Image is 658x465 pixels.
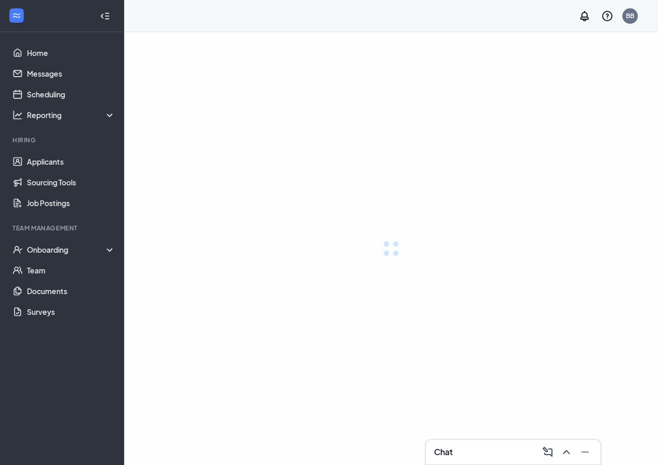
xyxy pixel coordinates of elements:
[100,11,110,21] svg: Collapse
[542,446,554,458] svg: ComposeMessage
[27,281,115,301] a: Documents
[12,244,23,255] svg: UserCheck
[27,42,115,63] a: Home
[27,172,115,193] a: Sourcing Tools
[27,63,115,84] a: Messages
[27,151,115,172] a: Applicants
[601,10,614,22] svg: QuestionInfo
[27,244,116,255] div: Onboarding
[27,301,115,322] a: Surveys
[434,446,453,458] h3: Chat
[560,446,573,458] svg: ChevronUp
[579,446,591,458] svg: Minimize
[626,11,634,20] div: BB
[27,84,115,105] a: Scheduling
[27,260,115,281] a: Team
[576,444,592,460] button: Minimize
[539,444,555,460] button: ComposeMessage
[578,10,591,22] svg: Notifications
[12,136,113,144] div: Hiring
[11,10,22,21] svg: WorkstreamLogo
[557,444,574,460] button: ChevronUp
[27,193,115,213] a: Job Postings
[27,110,116,120] div: Reporting
[12,110,23,120] svg: Analysis
[12,224,113,232] div: Team Management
